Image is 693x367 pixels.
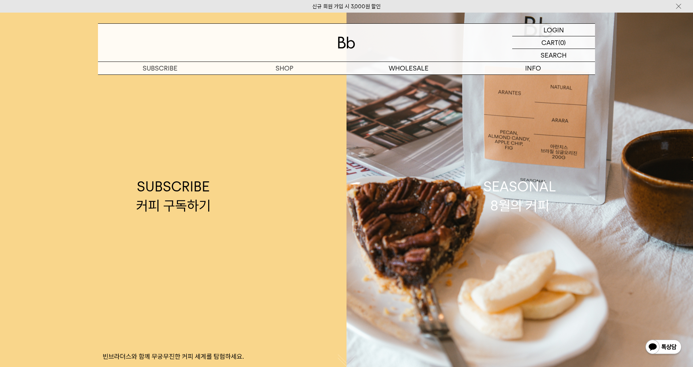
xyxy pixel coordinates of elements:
p: WHOLESALE [346,62,471,74]
a: 신규 회원 가입 시 3,000원 할인 [312,3,381,10]
p: (0) [558,36,566,49]
div: SEASONAL 8월의 커피 [483,177,556,215]
p: INFO [471,62,595,74]
p: CART [541,36,558,49]
a: CART (0) [512,36,595,49]
p: LOGIN [544,24,564,36]
a: SUBSCRIBE [98,62,222,74]
a: SHOP [222,62,346,74]
div: SUBSCRIBE 커피 구독하기 [136,177,211,215]
img: 카카오톡 채널 1:1 채팅 버튼 [645,339,682,356]
a: LOGIN [512,24,595,36]
img: 로고 [338,37,355,49]
p: SEARCH [541,49,567,62]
